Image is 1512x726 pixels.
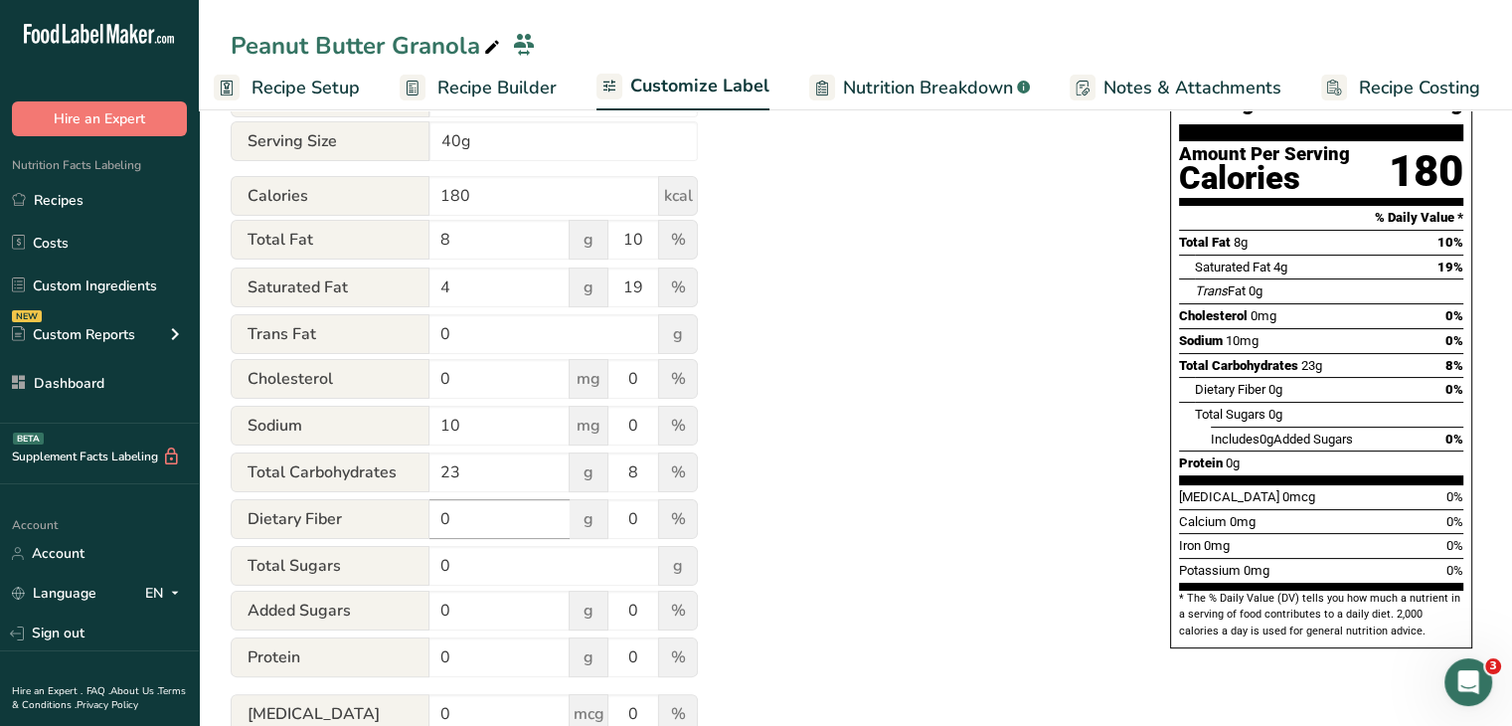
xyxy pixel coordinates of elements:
[658,453,698,492] span: %
[1195,260,1270,274] span: Saturated Fat
[569,268,608,307] span: g
[12,684,83,698] a: Hire an Expert .
[658,268,698,307] span: %
[1195,382,1265,397] span: Dietary Fiber
[1359,75,1480,101] span: Recipe Costing
[231,314,429,354] span: Trans Fat
[1446,489,1463,504] span: 0%
[1179,206,1463,230] section: % Daily Value *
[1179,455,1223,470] span: Protein
[1249,283,1262,298] span: 0g
[1179,489,1279,504] span: [MEDICAL_DATA]
[1445,308,1463,323] span: 0%
[1273,260,1287,274] span: 4g
[1070,66,1281,110] a: Notes & Attachments
[1179,145,1350,164] div: Amount Per Serving
[110,684,158,698] a: About Us .
[1321,66,1480,110] a: Recipe Costing
[1234,235,1248,250] span: 8g
[1179,591,1463,639] section: * The % Daily Value (DV) tells you how much a nutrient in a serving of food contributes to a dail...
[13,433,44,445] div: BETA
[214,66,360,110] a: Recipe Setup
[658,637,698,677] span: %
[1103,75,1281,101] span: Notes & Attachments
[231,359,429,399] span: Cholesterol
[658,546,698,586] span: g
[1268,407,1282,422] span: 0g
[569,406,608,446] span: mg
[12,101,187,136] button: Hire an Expert
[1195,283,1246,298] span: Fat
[231,499,429,539] span: Dietary Fiber
[1179,164,1350,193] div: Calories
[569,453,608,492] span: g
[1226,455,1240,470] span: 0g
[1268,382,1282,397] span: 0g
[1251,308,1276,323] span: 0mg
[1446,538,1463,553] span: 0%
[1211,432,1353,447] span: Includes Added Sugars
[1437,260,1463,274] span: 19%
[231,176,429,216] span: Calories
[1389,145,1463,198] div: 180
[658,406,698,446] span: %
[1301,358,1322,373] span: 23g
[658,314,698,354] span: g
[658,176,698,216] span: kcal
[569,220,608,260] span: g
[231,268,429,307] span: Saturated Fat
[1485,658,1501,674] span: 3
[1437,235,1463,250] span: 10%
[12,576,96,611] a: Language
[1195,283,1228,298] i: Trans
[145,582,187,606] div: EN
[596,64,769,111] a: Customize Label
[1282,489,1315,504] span: 0mcg
[437,75,557,101] span: Recipe Builder
[658,359,698,399] span: %
[1179,563,1241,578] span: Potassium
[231,591,429,631] span: Added Sugars
[1195,407,1265,422] span: Total Sugars
[658,499,698,539] span: %
[231,406,429,446] span: Sodium
[1260,432,1273,447] span: 0g
[12,684,186,712] a: Terms & Conditions .
[569,591,608,631] span: g
[569,499,608,539] span: g
[231,546,429,586] span: Total Sugars
[1179,538,1201,553] span: Iron
[658,220,698,260] span: %
[1445,358,1463,373] span: 8%
[1446,563,1463,578] span: 0%
[1179,308,1248,323] span: Cholesterol
[1444,658,1492,706] iframe: Intercom live chat
[12,324,135,345] div: Custom Reports
[658,591,698,631] span: %
[1226,333,1259,348] span: 10mg
[1445,382,1463,397] span: 0%
[1179,333,1223,348] span: Sodium
[843,75,1013,101] span: Nutrition Breakdown
[1204,538,1230,553] span: 0mg
[1446,514,1463,529] span: 0%
[1179,235,1231,250] span: Total Fat
[12,310,42,322] div: NEW
[86,684,110,698] a: FAQ .
[1445,333,1463,348] span: 0%
[231,453,429,492] span: Total Carbohydrates
[1179,514,1227,529] span: Calcium
[630,73,769,99] span: Customize Label
[569,359,608,399] span: mg
[400,66,557,110] a: Recipe Builder
[1179,358,1298,373] span: Total Carbohydrates
[231,28,504,64] div: Peanut Butter Granola
[569,637,608,677] span: g
[231,220,429,260] span: Total Fat
[252,75,360,101] span: Recipe Setup
[1445,432,1463,447] span: 0%
[77,698,138,712] a: Privacy Policy
[231,637,429,677] span: Protein
[231,121,429,161] span: Serving Size
[1244,563,1269,578] span: 0mg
